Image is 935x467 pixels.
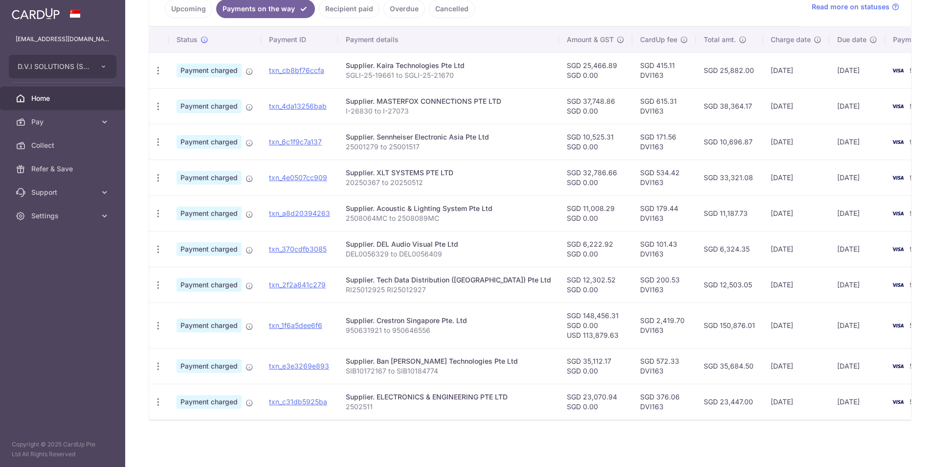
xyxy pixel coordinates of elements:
a: txn_4da13256bab [269,102,327,110]
td: SGD 534.42 DVI163 [632,160,696,195]
p: [EMAIL_ADDRESS][DOMAIN_NAME] [16,34,110,44]
span: D.V.I SOLUTIONS (S) PTE. LTD. [18,62,90,71]
span: Status [177,35,198,45]
td: SGD 37,748.86 SGD 0.00 [559,88,632,124]
span: Home [31,93,96,103]
td: SGD 11,187.73 [696,195,763,231]
p: 2508064MC to 2508089MC [346,213,551,223]
span: Payment charged [177,171,242,185]
span: Payment charged [177,64,242,77]
p: 25001279 to 25001517 [346,142,551,152]
img: Bank Card [888,172,908,184]
div: Supplier. Sennheiser Electronic Asia Pte Ltd [346,132,551,142]
td: SGD 11,008.29 SGD 0.00 [559,195,632,231]
td: [DATE] [763,88,829,124]
p: RI25012925 RI25012927 [346,285,551,295]
span: Support [31,187,96,197]
a: txn_cb8bf76ccfa [269,66,324,74]
button: D.V.I SOLUTIONS (S) PTE. LTD. [9,55,116,78]
a: txn_c31db5925ba [269,397,327,406]
span: Help [22,7,42,16]
div: Supplier. Crestron Singapore Pte. Ltd [346,316,551,326]
a: Read more on statuses [812,2,899,12]
td: [DATE] [763,303,829,348]
img: Bank Card [888,100,908,112]
p: DEL0056329 to DEL0056409 [346,249,551,259]
td: SGD 33,321.08 [696,160,763,195]
p: I-26830 to I-27073 [346,106,551,116]
span: 5183 [910,362,925,370]
td: SGD 25,882.00 [696,52,763,88]
img: Bank Card [888,320,908,331]
span: Read more on statuses [812,2,890,12]
td: SGD 32,786.66 SGD 0.00 [559,160,632,195]
span: Charge date [771,35,811,45]
span: 9406 [910,173,927,182]
a: txn_2f2a841c279 [269,280,326,289]
div: Supplier. Kaira Technologies Pte Ltd [346,61,551,70]
span: 5183 [910,397,925,406]
a: txn_6c1f9c7a137 [269,138,322,146]
td: SGD 38,364.17 [696,88,763,124]
div: Supplier. Acoustic & Lighting System Pte Ltd [346,204,551,213]
span: Due date [837,35,867,45]
span: Pay [31,117,96,127]
td: SGD 376.06 DVI163 [632,384,696,420]
td: SGD 12,503.05 [696,267,763,303]
img: Bank Card [888,396,908,408]
div: Supplier. DEL Audio Visual Pte Ltd [346,239,551,249]
span: 9406 [910,280,927,289]
img: Bank Card [888,243,908,255]
td: [DATE] [763,348,829,384]
span: 5183 [910,321,925,329]
td: SGD 2,419.70 DVI163 [632,303,696,348]
td: [DATE] [829,160,885,195]
td: SGD 6,324.35 [696,231,763,267]
span: 9406 [910,66,927,74]
span: Payment charged [177,278,242,292]
p: SIB10172167 to SIB10184774 [346,366,551,376]
td: SGD 25,466.89 SGD 0.00 [559,52,632,88]
img: Bank Card [888,208,908,219]
span: Settings [31,211,96,221]
span: Payment charged [177,207,242,220]
td: [DATE] [829,348,885,384]
img: Bank Card [888,65,908,76]
span: 9406 [910,245,927,253]
td: SGD 10,696.87 [696,124,763,160]
td: [DATE] [829,88,885,124]
td: SGD 6,222.92 SGD 0.00 [559,231,632,267]
p: 2502511 [346,402,551,412]
span: Collect [31,140,96,150]
a: txn_e3e3269e893 [269,362,329,370]
td: SGD 415.11 DVI163 [632,52,696,88]
span: Amount & GST [567,35,614,45]
th: Payment ID [261,27,338,52]
td: [DATE] [763,160,829,195]
img: Bank Card [888,279,908,291]
a: txn_4e0507cc909 [269,173,327,182]
td: [DATE] [829,303,885,348]
a: txn_a8d20394263 [269,209,330,217]
td: [DATE] [829,124,885,160]
td: SGD 150,876.01 [696,303,763,348]
td: SGD 12,302.52 SGD 0.00 [559,267,632,303]
p: SGLI-25-19661 to SGLI-25-21670 [346,70,551,80]
td: SGD 35,684.50 [696,348,763,384]
div: Supplier. ELECTRONICS & ENGINEERING PTE LTD [346,392,551,402]
td: SGD 101.43 DVI163 [632,231,696,267]
td: SGD 179.44 DVI163 [632,195,696,231]
td: [DATE] [763,195,829,231]
td: SGD 23,070.94 SGD 0.00 [559,384,632,420]
span: Payment charged [177,242,242,256]
th: Payment details [338,27,559,52]
span: Total amt. [704,35,736,45]
p: 20250367 to 20250512 [346,178,551,187]
td: SGD 572.33 DVI163 [632,348,696,384]
td: [DATE] [763,267,829,303]
td: SGD 35,112.17 SGD 0.00 [559,348,632,384]
p: 950631921 to 950646556 [346,326,551,335]
td: SGD 10,525.31 SGD 0.00 [559,124,632,160]
td: [DATE] [763,384,829,420]
span: 9406 [910,138,927,146]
